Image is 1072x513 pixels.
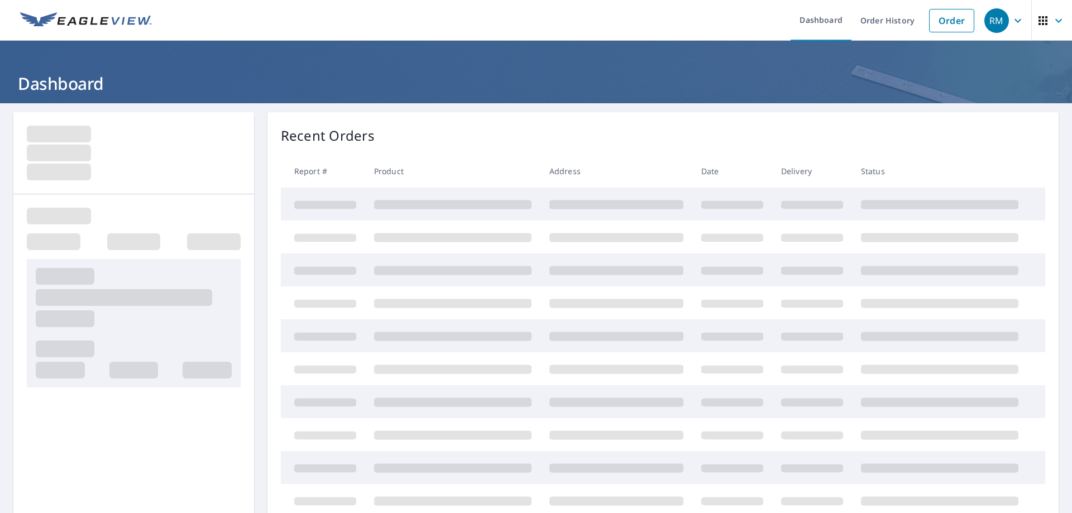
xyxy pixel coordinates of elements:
th: Delivery [772,155,852,188]
div: RM [984,8,1009,33]
p: Recent Orders [281,126,375,146]
th: Status [852,155,1027,188]
th: Product [365,155,540,188]
img: EV Logo [20,12,152,29]
th: Report # [281,155,365,188]
h1: Dashboard [13,72,1059,95]
th: Address [540,155,692,188]
a: Order [929,9,974,32]
th: Date [692,155,772,188]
